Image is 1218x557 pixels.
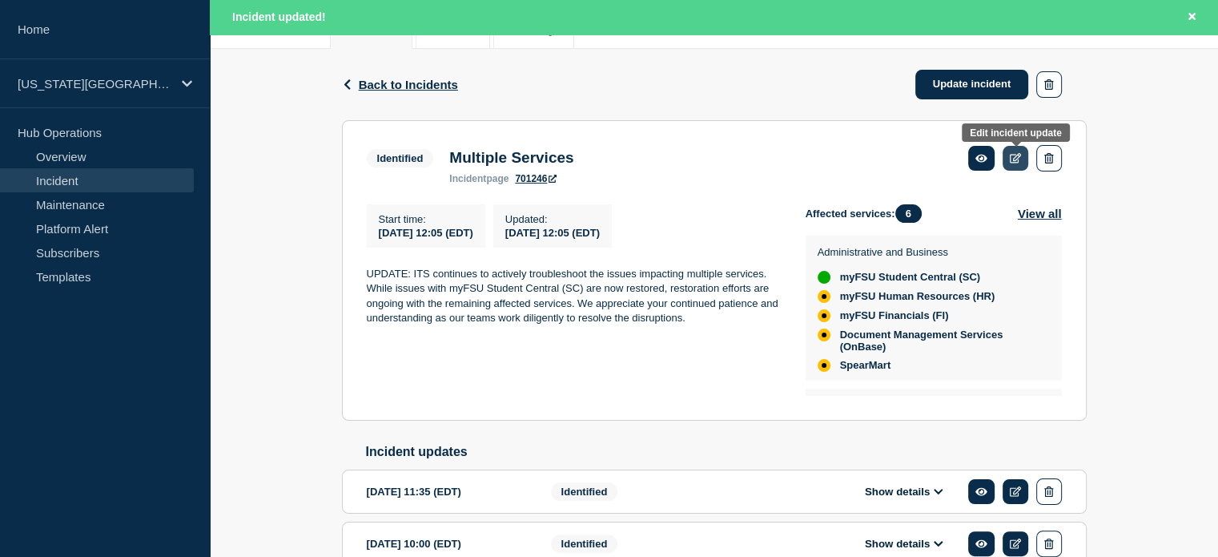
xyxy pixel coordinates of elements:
[515,173,557,184] a: 701246
[342,78,458,91] button: Back to Incidents
[806,204,930,223] span: Affected services:
[551,535,618,553] span: Identified
[449,149,573,167] h3: Multiple Services
[379,213,473,225] p: Start time :
[551,482,618,501] span: Identified
[1182,8,1202,26] button: Close banner
[367,478,527,505] div: [DATE] 11:35 (EDT)
[366,445,1087,459] h2: Incident updates
[840,271,981,284] span: myFSU Student Central (SC)
[379,227,473,239] span: [DATE] 12:05 (EDT)
[449,173,509,184] p: page
[505,213,600,225] p: Updated :
[818,246,1046,258] p: Administrative and Business
[860,537,948,551] button: Show details
[18,77,171,91] p: [US_STATE][GEOGRAPHIC_DATA]
[840,359,891,372] span: SpearMart
[840,290,995,303] span: myFSU Human Resources (HR)
[818,309,830,322] div: affected
[895,204,922,223] span: 6
[818,271,830,284] div: up
[1018,204,1062,223] button: View all
[367,531,527,557] div: [DATE] 10:00 (EDT)
[449,173,486,184] span: incident
[505,225,600,239] div: [DATE] 12:05 (EDT)
[860,485,948,498] button: Show details
[367,149,434,168] span: Identified
[840,329,1046,353] span: Document Management Services (OnBase)
[818,290,830,303] div: affected
[818,329,830,341] div: affected
[359,78,458,91] span: Back to Incidents
[915,70,1029,99] a: Update incident
[232,10,326,23] span: Incident updated!
[840,309,949,322] span: myFSU Financials (FI)
[970,127,1062,139] div: Edit incident update
[818,359,830,372] div: affected
[367,267,780,326] p: UPDATE: ITS continues to actively troubleshoot the issues impacting multiple services. While issu...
